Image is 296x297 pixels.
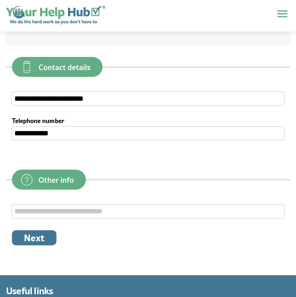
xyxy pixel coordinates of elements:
[18,171,36,189] img: questions.svg
[6,6,105,28] a: Home
[12,230,56,245] button: Next
[18,58,36,76] img: contact-details.svg
[12,117,284,124] label: Telephone number
[6,6,105,24] img: Your Help Hub logo
[39,176,74,184] span: Other info
[39,63,91,71] span: Contact details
